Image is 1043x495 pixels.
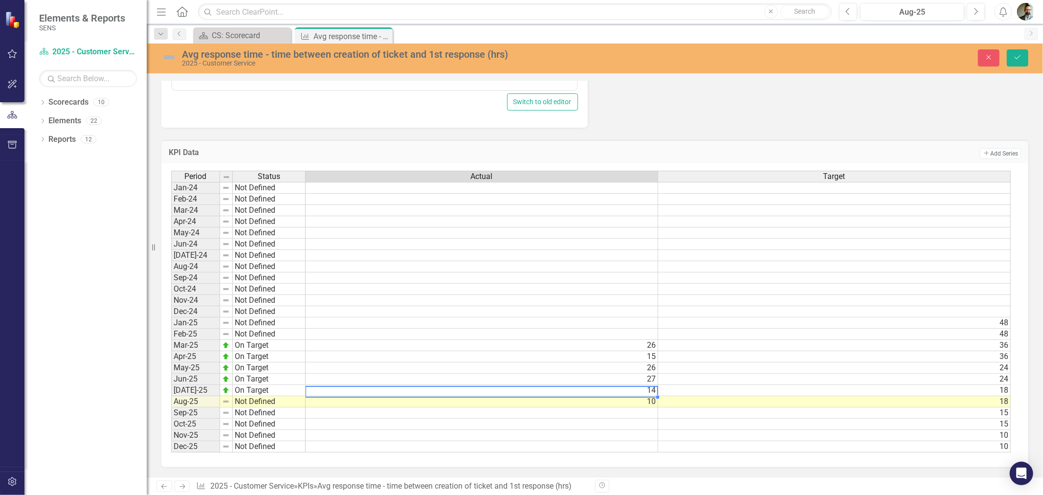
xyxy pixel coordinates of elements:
td: Not Defined [233,407,306,419]
td: On Target [233,385,306,396]
img: 8DAGhfEEPCf229AAAAAElFTkSuQmCC [222,184,230,192]
div: Avg response time - time between creation of ticket and 1st response (hrs) [317,481,572,491]
img: 8DAGhfEEPCf229AAAAAElFTkSuQmCC [222,431,230,439]
img: 8DAGhfEEPCf229AAAAAElFTkSuQmCC [222,274,230,282]
td: Not Defined [233,396,306,407]
td: Not Defined [233,441,306,452]
td: 26 [306,340,658,351]
div: Aug-25 [864,6,961,18]
td: Not Defined [233,306,306,317]
td: Mar-25 [171,340,220,351]
img: 8DAGhfEEPCf229AAAAAElFTkSuQmCC [222,409,230,417]
td: 26 [306,362,658,374]
td: Apr-24 [171,216,220,227]
td: 15 [658,419,1011,430]
span: Search [794,7,815,15]
td: 10 [658,430,1011,441]
td: Not Defined [233,430,306,441]
td: 14 [306,385,658,396]
td: 18 [658,385,1011,396]
td: Not Defined [233,239,306,250]
td: Aug-25 [171,396,220,407]
img: 8DAGhfEEPCf229AAAAAElFTkSuQmCC [222,195,230,203]
img: 8DAGhfEEPCf229AAAAAElFTkSuQmCC [222,173,230,181]
td: 24 [658,374,1011,385]
td: Not Defined [233,194,306,205]
td: 10 [658,441,1011,452]
td: 15 [306,351,658,362]
td: Aug-24 [171,261,220,272]
td: Not Defined [233,272,306,284]
td: Apr-25 [171,351,220,362]
img: 8DAGhfEEPCf229AAAAAElFTkSuQmCC [222,420,230,428]
td: Nov-24 [171,295,220,306]
td: 15 [658,407,1011,419]
a: KPIs [298,481,313,491]
button: Add Series [980,148,1021,159]
img: 8DAGhfEEPCf229AAAAAElFTkSuQmCC [222,308,230,315]
button: Search [780,5,829,19]
td: 18 [658,396,1011,407]
td: 27 [306,374,658,385]
img: zOikAAAAAElFTkSuQmCC [222,386,230,394]
img: 8DAGhfEEPCf229AAAAAElFTkSuQmCC [222,218,230,225]
a: 2025 - Customer Service [39,46,137,58]
button: Aug-25 [860,3,964,21]
span: Status [258,172,280,181]
td: [DATE]-25 [171,385,220,396]
td: Nov-25 [171,430,220,441]
td: Not Defined [233,205,306,216]
td: Not Defined [233,227,306,239]
a: Reports [48,134,76,145]
td: Dec-24 [171,306,220,317]
td: Mar-24 [171,205,220,216]
td: 48 [658,329,1011,340]
h3: KPI Data [169,148,530,157]
img: 8DAGhfEEPCf229AAAAAElFTkSuQmCC [222,206,230,214]
img: 8DAGhfEEPCf229AAAAAElFTkSuQmCC [222,398,230,405]
td: Oct-25 [171,419,220,430]
img: 8DAGhfEEPCf229AAAAAElFTkSuQmCC [222,330,230,338]
div: Avg response time - time between creation of ticket and 1st response (hrs) [182,49,650,60]
td: Not Defined [233,216,306,227]
img: 8DAGhfEEPCf229AAAAAElFTkSuQmCC [222,251,230,259]
td: May-25 [171,362,220,374]
td: On Target [233,362,306,374]
td: Jan-25 [171,317,220,329]
span: Actual [471,172,493,181]
a: 2025 - Customer Service [210,481,294,491]
span: Target [823,172,845,181]
div: » » [196,481,587,492]
td: On Target [233,351,306,362]
td: Not Defined [233,329,306,340]
td: Not Defined [233,284,306,295]
img: zOikAAAAAElFTkSuQmCC [222,353,230,360]
td: Feb-25 [171,329,220,340]
div: 10 [93,98,109,107]
button: Switch to old editor [507,93,578,111]
img: zOikAAAAAElFTkSuQmCC [222,375,230,383]
input: Search Below... [39,70,137,87]
td: Not Defined [233,261,306,272]
a: CS: Scorecard [196,29,288,42]
td: On Target [233,374,306,385]
span: Elements & Reports [39,12,125,24]
div: 2025 - Customer Service [182,60,650,67]
img: 8DAGhfEEPCf229AAAAAElFTkSuQmCC [222,443,230,450]
td: Sep-24 [171,272,220,284]
div: Avg response time - time between creation of ticket and 1st response (hrs) [313,30,390,43]
td: Jan-24 [171,182,220,194]
td: 24 [658,362,1011,374]
td: 10 [306,396,658,407]
div: CS: Scorecard [212,29,288,42]
div: 22 [86,117,102,125]
img: 8DAGhfEEPCf229AAAAAElFTkSuQmCC [222,319,230,327]
img: ClearPoint Strategy [5,11,22,28]
td: Dec-25 [171,441,220,452]
img: Chad Molen [1017,3,1035,21]
div: Open Intercom Messenger [1010,462,1033,485]
td: 36 [658,351,1011,362]
td: Not Defined [233,182,306,194]
img: 8DAGhfEEPCf229AAAAAElFTkSuQmCC [222,240,230,248]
